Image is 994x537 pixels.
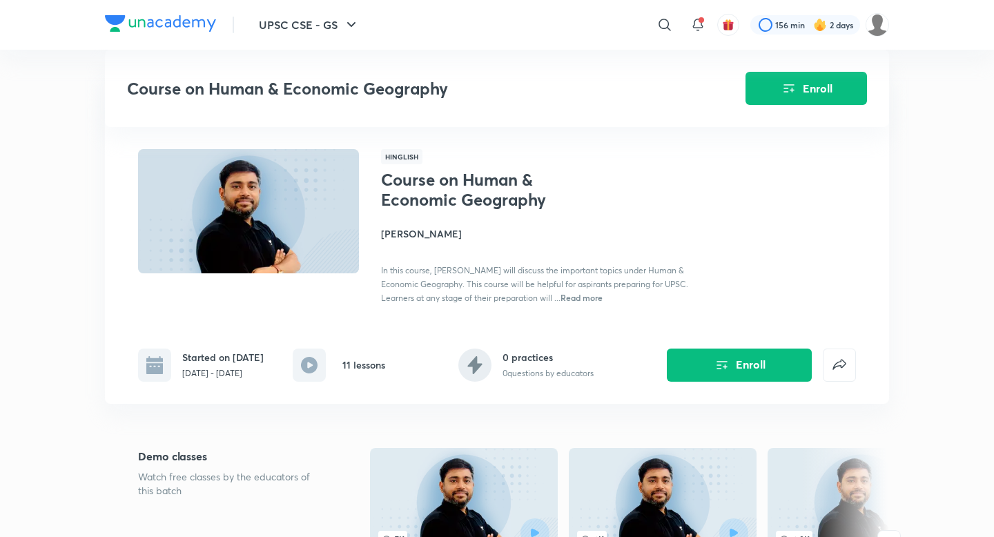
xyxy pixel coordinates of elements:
h5: Demo classes [138,448,326,465]
h4: [PERSON_NAME] [381,226,690,241]
img: Thumbnail [136,148,361,275]
button: Enroll [745,72,867,105]
a: Company Logo [105,15,216,35]
h1: Course on Human & Economic Geography [381,170,607,210]
span: In this course, [PERSON_NAME] will discuss the important topics under Human & Economic Geography.... [381,265,688,303]
h6: 0 practices [503,350,594,364]
span: Read more [561,292,603,303]
p: Watch free classes by the educators of this batch [138,470,326,498]
img: wassim [866,13,889,37]
img: Company Logo [105,15,216,32]
button: UPSC CSE - GS [251,11,368,39]
button: false [823,349,856,382]
h6: Started on [DATE] [182,350,264,364]
img: avatar [722,19,734,31]
button: avatar [717,14,739,36]
p: 0 questions by educators [503,367,594,380]
img: streak [813,18,827,32]
button: Enroll [667,349,812,382]
p: [DATE] - [DATE] [182,367,264,380]
h6: 11 lessons [342,358,385,372]
span: Hinglish [381,149,422,164]
h3: Course on Human & Economic Geography [127,79,667,99]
